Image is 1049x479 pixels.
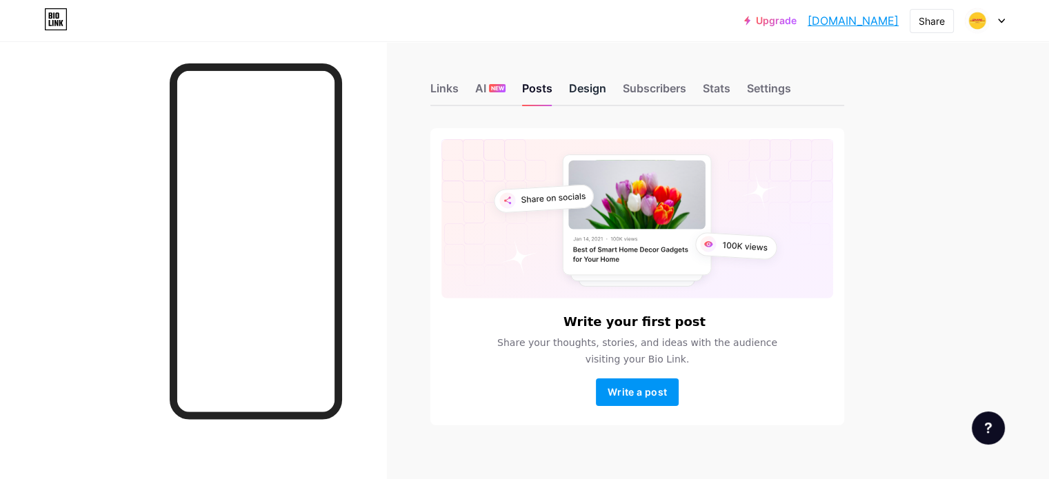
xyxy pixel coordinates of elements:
[919,14,945,28] div: Share
[623,80,686,105] div: Subscribers
[744,15,797,26] a: Upgrade
[563,315,706,329] h6: Write your first post
[430,80,459,105] div: Links
[747,80,791,105] div: Settings
[522,80,552,105] div: Posts
[481,334,794,367] span: Share your thoughts, stories, and ideas with the audience visiting your Bio Link.
[964,8,990,34] img: nouitnat
[608,386,667,398] span: Write a post
[491,84,504,92] span: NEW
[808,12,899,29] a: [DOMAIN_NAME]
[703,80,730,105] div: Stats
[596,378,679,406] button: Write a post
[475,80,506,105] div: AI
[569,80,606,105] div: Design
